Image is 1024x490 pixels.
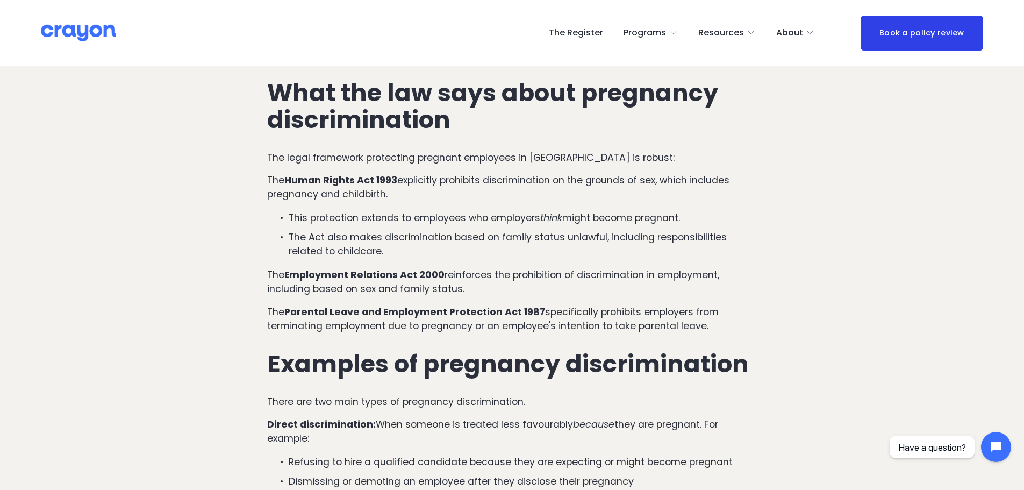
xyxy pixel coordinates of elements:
[861,16,983,51] a: Book a policy review
[284,174,397,187] strong: Human Rights Act 1993
[267,395,757,409] p: There are two main types of pregnancy discrimination.
[267,151,757,165] p: The legal framework protecting pregnant employees in [GEOGRAPHIC_DATA] is robust:
[624,24,678,41] a: folder dropdown
[267,80,757,133] h2: What the law says about pregnancy discrimination
[624,25,666,41] span: Programs
[289,211,757,225] p: This protection extends to employees who employers might become pregnant.
[267,417,757,446] p: When someone is treated less favourably they are pregnant. For example:
[573,418,614,431] em: because
[289,230,757,259] p: The Act also makes discrimination based on family status unlawful, including responsibilities rel...
[289,474,757,488] p: Dismissing or demoting an employee after they disclose their pregnancy
[267,351,757,378] h2: Examples of pregnancy discrimination
[267,418,376,431] strong: Direct discrimination:
[698,25,744,41] span: Resources
[284,306,545,318] strong: Parental Leave and Employment Protection Act 1987
[289,455,757,469] p: Refusing to hire a qualified candidate because they are expecting or might become pregnant
[540,211,562,224] em: think
[776,25,803,41] span: About
[698,24,756,41] a: folder dropdown
[549,24,603,41] a: The Register
[284,268,445,281] strong: Employment Relations Act 2000
[267,268,757,296] p: The reinforces the prohibition of discrimination in employment, including based on sex and family...
[776,24,815,41] a: folder dropdown
[41,24,116,42] img: Crayon
[267,305,757,333] p: The specifically prohibits employers from terminating employment due to pregnancy or an employee'...
[267,173,757,202] p: The explicitly prohibits discrimination on the grounds of sex, which includes pregnancy and child...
